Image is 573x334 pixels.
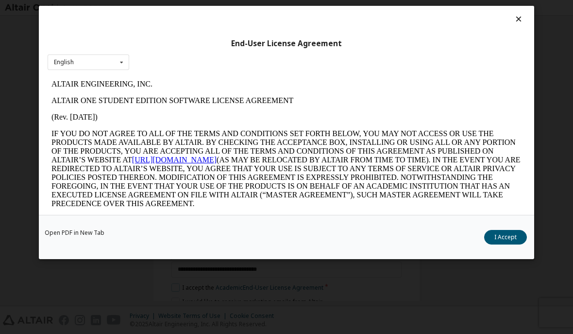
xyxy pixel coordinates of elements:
[4,140,474,184] p: This Altair One Student Edition Software License Agreement (“Agreement”) is between Altair Engine...
[54,59,74,65] div: English
[4,37,474,46] p: (Rev. [DATE])
[84,80,169,88] a: [URL][DOMAIN_NAME]
[4,4,474,13] p: ALTAIR ENGINEERING, INC.
[484,230,527,245] button: I Accept
[4,53,474,132] p: IF YOU DO NOT AGREE TO ALL OF THE TERMS AND CONDITIONS SET FORTH BELOW, YOU MAY NOT ACCESS OR USE...
[48,39,525,49] div: End-User License Agreement
[4,20,474,29] p: ALTAIR ONE STUDENT EDITION SOFTWARE LICENSE AGREEMENT
[45,230,104,236] a: Open PDF in New Tab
